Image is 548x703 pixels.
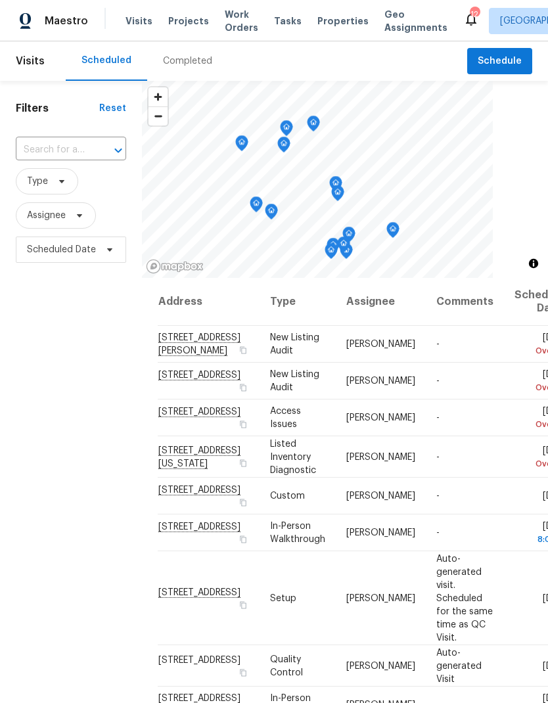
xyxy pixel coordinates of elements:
[237,666,249,678] button: Copy Address
[280,120,293,141] div: Map marker
[270,407,301,429] span: Access Issues
[16,47,45,76] span: Visits
[265,204,278,224] div: Map marker
[346,413,415,422] span: [PERSON_NAME]
[148,107,168,125] span: Zoom out
[436,648,482,683] span: Auto-generated Visit
[237,344,249,356] button: Copy Address
[270,370,319,392] span: New Listing Audit
[27,209,66,222] span: Assignee
[346,593,415,602] span: [PERSON_NAME]
[270,593,296,602] span: Setup
[277,137,290,157] div: Map marker
[109,141,127,160] button: Open
[237,497,249,509] button: Copy Address
[158,655,240,664] span: [STREET_ADDRESS]
[225,8,258,34] span: Work Orders
[270,491,305,501] span: Custom
[526,256,541,271] button: Toggle attribution
[270,333,319,355] span: New Listing Audit
[126,14,152,28] span: Visits
[27,175,48,188] span: Type
[337,237,350,257] div: Map marker
[148,87,168,106] button: Zoom in
[27,243,96,256] span: Scheduled Date
[436,340,440,349] span: -
[237,457,249,468] button: Copy Address
[235,135,248,156] div: Map marker
[346,661,415,670] span: [PERSON_NAME]
[436,491,440,501] span: -
[346,491,415,501] span: [PERSON_NAME]
[436,554,493,642] span: Auto-generated visit. Scheduled for the same time as QC Visit.
[237,599,249,610] button: Copy Address
[530,256,537,271] span: Toggle attribution
[237,382,249,394] button: Copy Address
[45,14,88,28] span: Maestro
[336,278,426,326] th: Assignee
[237,419,249,430] button: Copy Address
[329,176,342,196] div: Map marker
[81,54,131,67] div: Scheduled
[270,439,316,474] span: Listed Inventory Diagnostic
[158,278,260,326] th: Address
[327,238,340,258] div: Map marker
[346,528,415,537] span: [PERSON_NAME]
[478,53,522,70] span: Schedule
[270,654,303,677] span: Quality Control
[346,340,415,349] span: [PERSON_NAME]
[148,106,168,125] button: Zoom out
[436,452,440,461] span: -
[467,48,532,75] button: Schedule
[436,528,440,537] span: -
[325,243,338,263] div: Map marker
[346,452,415,461] span: [PERSON_NAME]
[436,376,440,386] span: -
[317,14,369,28] span: Properties
[426,278,504,326] th: Comments
[346,376,415,386] span: [PERSON_NAME]
[436,413,440,422] span: -
[237,533,249,545] button: Copy Address
[16,102,99,115] h1: Filters
[384,8,447,34] span: Geo Assignments
[386,222,400,242] div: Map marker
[16,140,89,160] input: Search for an address...
[470,8,479,21] div: 12
[270,522,325,544] span: In-Person Walkthrough
[146,259,204,274] a: Mapbox homepage
[168,14,209,28] span: Projects
[274,16,302,26] span: Tasks
[260,278,336,326] th: Type
[163,55,212,68] div: Completed
[307,116,320,136] div: Map marker
[331,185,344,206] div: Map marker
[99,102,126,115] div: Reset
[342,227,355,247] div: Map marker
[250,196,263,217] div: Map marker
[142,81,493,278] canvas: Map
